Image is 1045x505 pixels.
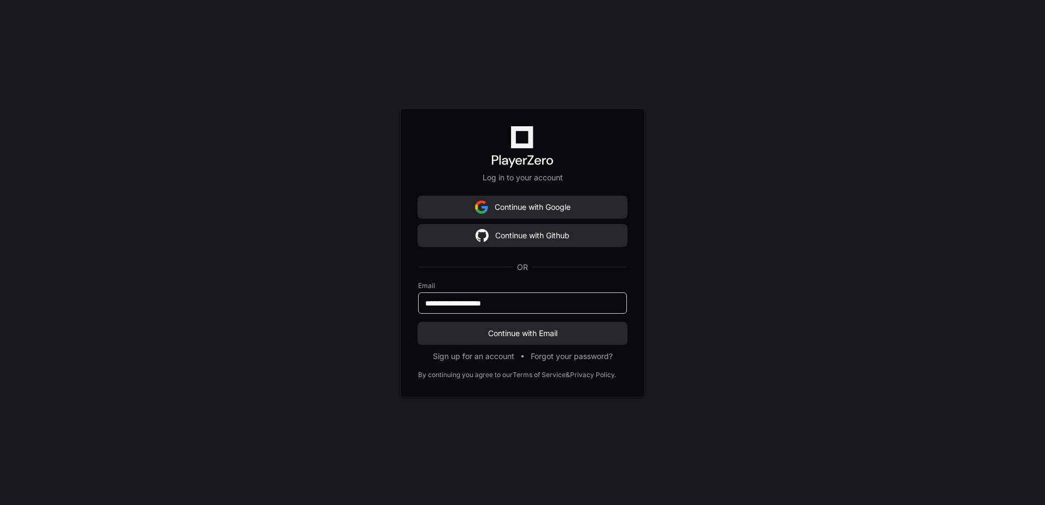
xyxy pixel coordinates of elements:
span: OR [513,262,532,273]
button: Continue with Email [418,322,627,344]
a: Privacy Policy. [570,371,616,379]
p: Log in to your account [418,172,627,183]
span: Continue with Email [418,328,627,339]
button: Forgot your password? [531,351,613,362]
div: By continuing you agree to our [418,371,513,379]
button: Continue with Google [418,196,627,218]
button: Continue with Github [418,225,627,246]
img: Sign in with google [475,196,488,218]
div: & [566,371,570,379]
a: Terms of Service [513,371,566,379]
label: Email [418,281,627,290]
img: Sign in with google [475,225,489,246]
button: Sign up for an account [433,351,514,362]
